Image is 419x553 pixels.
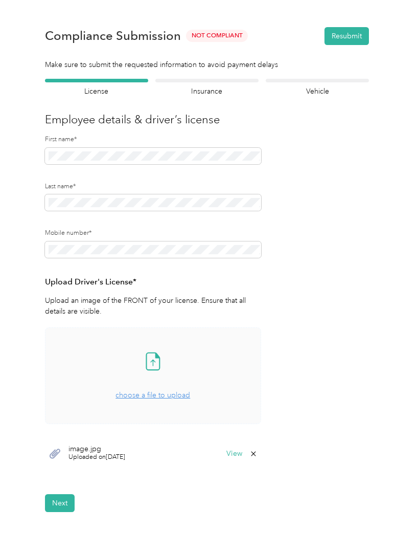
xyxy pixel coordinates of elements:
h4: License [45,86,148,97]
h1: Compliance Submission [45,29,181,43]
button: Next [45,494,75,512]
label: Last name* [45,182,261,191]
span: Uploaded on [DATE] [68,453,125,462]
span: choose a file to upload [45,328,261,424]
span: Not Compliant [186,30,248,41]
span: image.jpg [68,446,125,453]
label: First name* [45,135,261,144]
div: Make sure to submit the requested information to avoid payment delays [45,59,369,70]
button: Resubmit [324,27,369,45]
p: Upload an image of the FRONT of your license. Ensure that all details are visible. [45,295,261,317]
iframe: Everlance-gr Chat Button Frame [362,496,419,553]
button: View [226,450,242,457]
h3: Upload Driver's License* [45,276,261,289]
h4: Insurance [155,86,259,97]
span: choose a file to upload [115,391,190,400]
label: Mobile number* [45,229,261,238]
h4: Vehicle [266,86,369,97]
h3: Employee details & driver’s license [45,111,369,128]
